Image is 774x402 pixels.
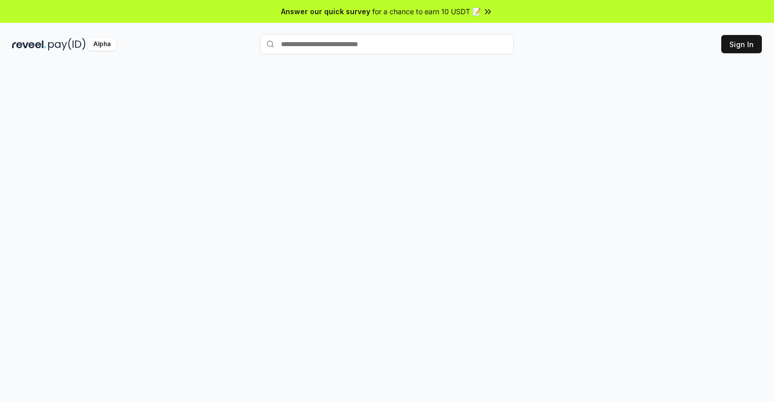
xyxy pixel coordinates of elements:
[281,6,370,17] span: Answer our quick survey
[721,35,762,53] button: Sign In
[88,38,116,51] div: Alpha
[48,38,86,51] img: pay_id
[12,38,46,51] img: reveel_dark
[372,6,481,17] span: for a chance to earn 10 USDT 📝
